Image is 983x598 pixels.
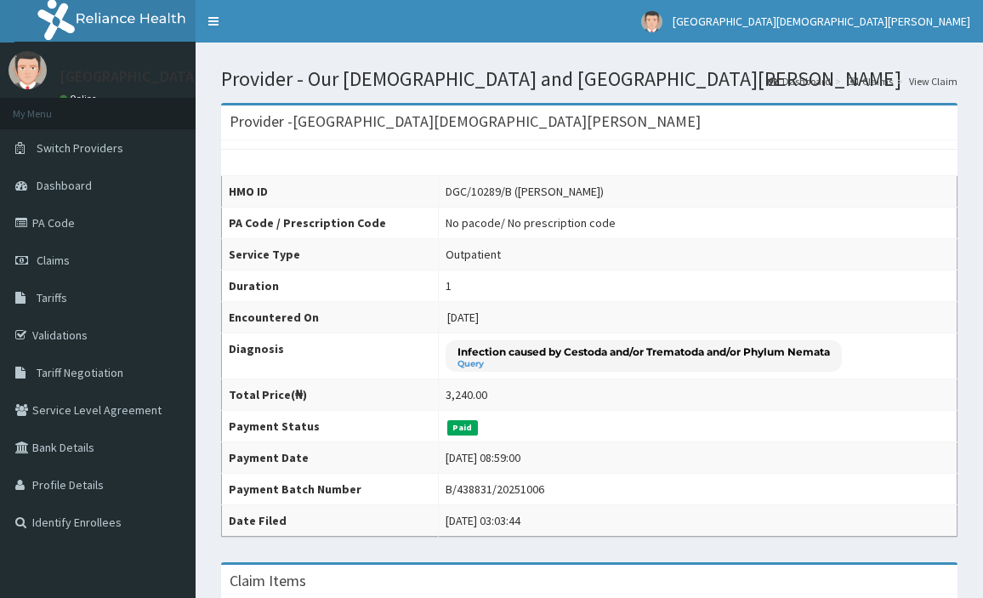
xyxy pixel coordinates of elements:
span: Tariffs [37,290,67,305]
span: Tariff Negotiation [37,365,123,380]
span: [GEOGRAPHIC_DATA][DEMOGRAPHIC_DATA][PERSON_NAME] [673,14,970,29]
span: Paid [447,420,478,436]
div: DGC/10289/B ([PERSON_NAME]) [446,183,604,200]
th: Payment Batch Number [222,474,439,505]
small: Query [457,360,830,368]
th: Duration [222,271,439,302]
p: Infection caused by Cestoda and/or Trematoda and/or Phylum Nemata [457,345,830,359]
h3: Provider - [GEOGRAPHIC_DATA][DEMOGRAPHIC_DATA][PERSON_NAME] [230,114,701,129]
div: No pacode / No prescription code [446,214,616,231]
th: Encountered On [222,302,439,333]
span: [DATE] [447,310,479,325]
div: [DATE] 03:03:44 [446,512,520,529]
div: [DATE] 08:59:00 [446,449,520,466]
div: 1 [446,277,452,294]
th: PA Code / Prescription Code [222,208,439,239]
th: Service Type [222,239,439,271]
th: Payment Date [222,442,439,474]
th: Total Price(₦) [222,379,439,411]
a: View Claim [909,74,957,88]
h1: Provider - Our [DEMOGRAPHIC_DATA] and [GEOGRAPHIC_DATA][PERSON_NAME] [221,68,957,90]
a: Claims [847,74,893,88]
img: User Image [9,51,47,89]
th: Date Filed [222,505,439,537]
span: Claims [37,253,70,268]
span: Dashboard [37,178,92,193]
a: Dashboard [768,74,831,88]
h3: Claim Items [230,573,306,589]
div: Outpatient [446,246,501,263]
div: B/438831/20251006 [446,481,544,498]
p: [GEOGRAPHIC_DATA][DEMOGRAPHIC_DATA][PERSON_NAME] [60,69,462,84]
div: 3,240.00 [446,386,487,403]
span: Switch Providers [37,140,123,156]
th: Diagnosis [222,333,439,379]
th: Payment Status [222,411,439,442]
a: Online [60,93,100,105]
th: HMO ID [222,176,439,208]
img: User Image [641,11,662,32]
